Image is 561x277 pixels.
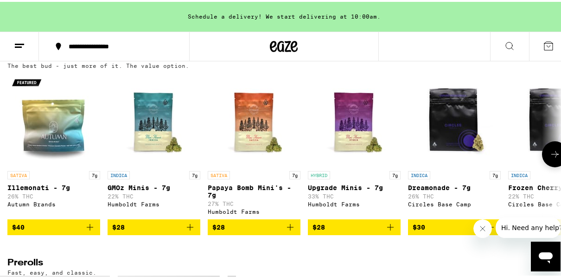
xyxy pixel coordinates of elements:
[208,72,300,218] a: Open page for Papaya Bomb Mini's - 7g from Humboldt Farms
[108,182,200,190] p: GMOz Minis - 7g
[89,169,100,178] p: 7g
[108,191,200,198] p: 22% THC
[208,169,230,178] p: SATIVA
[408,191,501,198] p: 26% THC
[7,191,100,198] p: 26% THC
[208,218,300,233] button: Add to bag
[308,72,401,218] a: Open page for Upgrade Minis - 7g from Humboldt Farms
[108,199,200,205] div: Humboldt Farms
[531,240,561,270] iframe: Button to launch messaging window
[112,222,125,229] span: $28
[308,182,401,190] p: Upgrade Minis - 7g
[408,169,430,178] p: INDICA
[108,72,200,165] img: Humboldt Farms - GMOz Minis - 7g
[308,199,401,205] div: Humboldt Farms
[389,169,401,178] p: 7g
[212,222,225,229] span: $28
[12,222,25,229] span: $40
[7,257,515,268] h2: Prerolls
[408,182,501,190] p: Dreamonade - 7g
[490,169,501,178] p: 7g
[408,218,501,233] button: Add to bag
[308,218,401,233] button: Add to bag
[408,72,501,165] img: Circles Base Camp - Dreamonade - 7g
[312,222,325,229] span: $28
[6,7,67,14] span: Hi. Need any help?
[7,182,100,190] p: Illemonati - 7g
[108,218,200,233] button: Add to bag
[208,72,300,165] img: Humboldt Farms - Papaya Bomb Mini's - 7g
[189,169,200,178] p: 7g
[289,169,300,178] p: 7g
[308,169,330,178] p: HYBRID
[408,199,501,205] div: Circles Base Camp
[7,169,30,178] p: SATIVA
[7,218,100,233] button: Add to bag
[7,61,189,67] p: The best bud - just more of it. The value option.
[208,199,300,205] p: 27% THC
[7,72,100,165] img: Autumn Brands - Illemonati - 7g
[108,72,200,218] a: Open page for GMOz Minis - 7g from Humboldt Farms
[530,257,561,268] a: (50)
[413,222,425,229] span: $30
[508,169,530,178] p: INDICA
[408,72,501,218] a: Open page for Dreamonade - 7g from Circles Base Camp
[473,218,492,236] iframe: Close message
[208,182,300,197] p: Papaya Bomb Mini's - 7g
[308,191,401,198] p: 33% THC
[108,169,130,178] p: INDICA
[7,72,100,218] a: Open page for Illemonati - 7g from Autumn Brands
[208,207,300,213] div: Humboldt Farms
[7,199,100,205] div: Autumn Brands
[496,216,561,236] iframe: Message from company
[308,72,401,165] img: Humboldt Farms - Upgrade Minis - 7g
[7,268,96,274] p: Fast, easy, and classic.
